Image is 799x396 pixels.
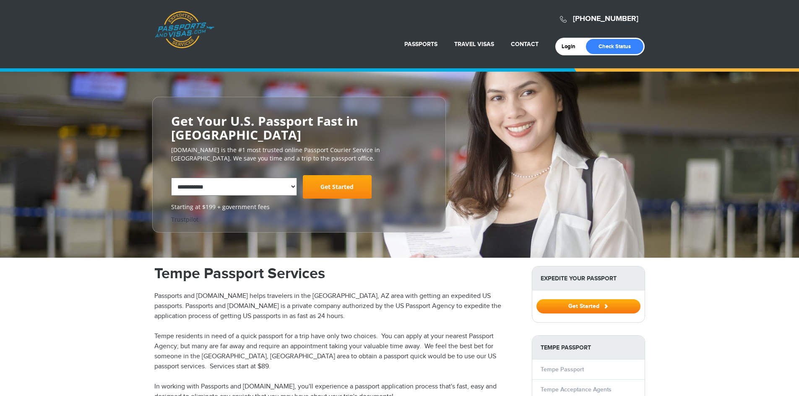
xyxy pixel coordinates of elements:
span: Starting at $199 + government fees [171,203,427,211]
a: Get Started [536,303,640,309]
strong: Expedite Your Passport [532,267,645,290]
a: Get Started [303,175,372,199]
a: Tempe Acceptance Agents [541,386,612,393]
p: Tempe residents in need of a quick passport for a trip have only two choices. You can apply at yo... [154,331,519,372]
strong: Tempe Passport [532,336,645,360]
a: Tempe Passport [541,366,584,373]
a: [PHONE_NUMBER] [573,14,638,23]
p: [DOMAIN_NAME] is the #1 most trusted online Passport Courier Service in [GEOGRAPHIC_DATA]. We sav... [171,146,427,163]
h2: Get Your U.S. Passport Fast in [GEOGRAPHIC_DATA] [171,114,427,142]
a: Check Status [586,39,643,54]
a: Contact [511,41,539,48]
button: Get Started [536,299,640,313]
a: Passports & [DOMAIN_NAME] [155,11,214,49]
a: Trustpilot [171,215,198,223]
a: Travel Visas [454,41,494,48]
a: Passports [404,41,437,48]
p: Passports and [DOMAIN_NAME] helps travelers in the [GEOGRAPHIC_DATA], AZ area with getting an exp... [154,291,519,321]
a: Login [562,43,581,50]
h1: Tempe Passport Services [154,266,519,281]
